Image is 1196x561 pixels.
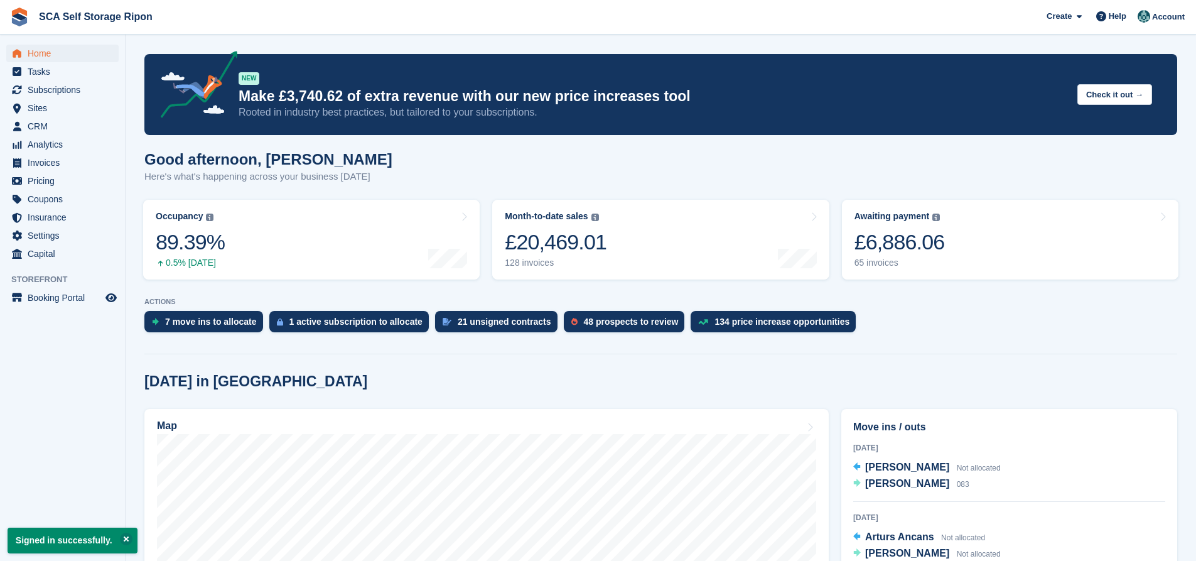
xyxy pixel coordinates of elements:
[143,200,480,280] a: Occupancy 89.39% 0.5% [DATE]
[144,311,269,339] a: 7 move ins to allocate
[698,319,708,325] img: price_increase_opportunities-93ffe204e8149a01c8c9dc8f82e8f89637d9d84a8eef4429ea346261dce0b2c0.svg
[842,200,1178,280] a: Awaiting payment £6,886.06 65 invoices
[6,63,119,80] a: menu
[6,289,119,307] a: menu
[6,209,119,226] a: menu
[6,99,119,117] a: menu
[853,476,969,493] a: [PERSON_NAME] 083
[28,45,103,62] span: Home
[865,478,949,489] span: [PERSON_NAME]
[584,317,679,327] div: 48 prospects to review
[28,245,103,263] span: Capital
[941,533,985,542] span: Not allocated
[1077,84,1152,105] button: Check it out →
[6,245,119,263] a: menu
[853,460,1001,476] a: [PERSON_NAME] Not allocated
[1152,11,1185,23] span: Account
[28,81,103,99] span: Subscriptions
[28,172,103,190] span: Pricing
[6,117,119,135] a: menu
[443,318,451,325] img: contract_signature_icon-13c848040528278c33f63329250d36e43548de30e8caae1d1a13099fd9432cc5.svg
[150,51,238,123] img: price-adjustments-announcement-icon-8257ccfd72463d97f412b2fc003d46551f7dbcb40ab6d574587a9cd5c0d94...
[206,214,213,221] img: icon-info-grey-7440780725fd019a000dd9b08b2336e03edf1995a4989e88bcd33f0948082b44.svg
[6,136,119,153] a: menu
[505,258,606,268] div: 128 invoices
[104,290,119,305] a: Preview store
[865,531,934,542] span: Arturs Ancans
[156,258,225,268] div: 0.5% [DATE]
[591,214,599,221] img: icon-info-grey-7440780725fd019a000dd9b08b2336e03edf1995a4989e88bcd33f0948082b44.svg
[165,317,257,327] div: 7 move ins to allocate
[505,229,606,255] div: £20,469.01
[239,87,1067,106] p: Make £3,740.62 of extra revenue with our new price increases tool
[8,528,137,553] p: Signed in successfully.
[152,318,159,325] img: move_ins_to_allocate_icon-fdf77a2bb77ea45bf5b3d319d69a93e2d87916cf1d5bf7949dd705db3b84f3ca.svg
[458,317,551,327] div: 21 unsigned contracts
[854,258,945,268] div: 65 invoices
[144,373,367,390] h2: [DATE] in [GEOGRAPHIC_DATA]
[11,273,125,286] span: Storefront
[28,209,103,226] span: Insurance
[853,530,985,546] a: Arturs Ancans Not allocated
[435,311,564,339] a: 21 unsigned contracts
[691,311,862,339] a: 134 price increase opportunities
[157,420,177,432] h2: Map
[1109,10,1126,23] span: Help
[957,480,969,489] span: 083
[28,289,103,307] span: Booking Portal
[269,311,435,339] a: 1 active subscription to allocate
[28,190,103,208] span: Coupons
[957,464,1001,472] span: Not allocated
[144,170,392,184] p: Here's what's happening across your business [DATE]
[156,229,225,255] div: 89.39%
[34,6,158,27] a: SCA Self Storage Ripon
[854,211,930,222] div: Awaiting payment
[144,298,1177,306] p: ACTIONS
[492,200,829,280] a: Month-to-date sales £20,469.01 128 invoices
[28,99,103,117] span: Sites
[6,81,119,99] a: menu
[714,317,849,327] div: 134 price increase opportunities
[6,227,119,244] a: menu
[854,229,945,255] div: £6,886.06
[28,154,103,172] span: Invoices
[6,45,119,62] a: menu
[6,154,119,172] a: menu
[6,190,119,208] a: menu
[853,512,1165,523] div: [DATE]
[957,550,1001,558] span: Not allocated
[156,211,203,222] div: Occupancy
[932,214,940,221] img: icon-info-grey-7440780725fd019a000dd9b08b2336e03edf1995a4989e88bcd33f0948082b44.svg
[853,442,1165,454] div: [DATE]
[505,211,588,222] div: Month-to-date sales
[10,8,29,26] img: stora-icon-8386f47178a22dfd0bd8f6a31ec36ba5ce8667c1dd55bd0f319d3a0aa187defe.svg
[28,136,103,153] span: Analytics
[6,172,119,190] a: menu
[28,227,103,244] span: Settings
[865,462,949,472] span: [PERSON_NAME]
[28,117,103,135] span: CRM
[571,318,578,325] img: prospect-51fa495bee0391a8d652442698ab0144808aea92771e9ea1ae160a38d050c398.svg
[564,311,691,339] a: 48 prospects to review
[1047,10,1072,23] span: Create
[144,151,392,168] h1: Good afternoon, [PERSON_NAME]
[239,106,1067,119] p: Rooted in industry best practices, but tailored to your subscriptions.
[239,72,259,85] div: NEW
[289,317,423,327] div: 1 active subscription to allocate
[277,318,283,326] img: active_subscription_to_allocate_icon-d502201f5373d7db506a760aba3b589e785aa758c864c3986d89f69b8ff3...
[1138,10,1150,23] img: Bethany Bloodworth
[865,548,949,558] span: [PERSON_NAME]
[853,420,1165,435] h2: Move ins / outs
[28,63,103,80] span: Tasks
